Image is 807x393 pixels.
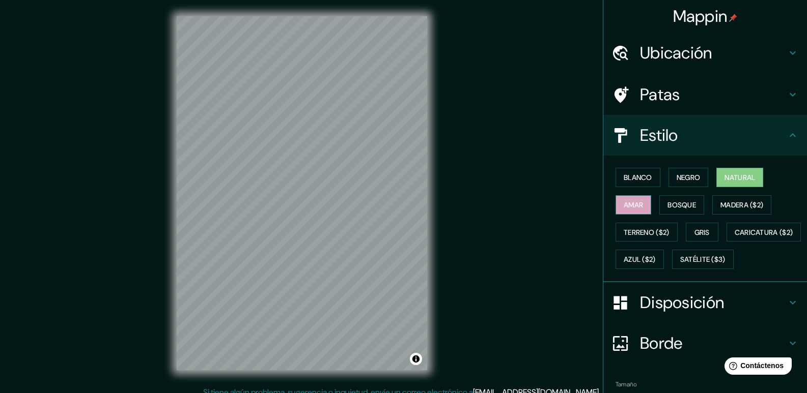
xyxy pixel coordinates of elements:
button: Gris [686,223,718,242]
button: Caricatura ($2) [727,223,801,242]
button: Amar [616,195,651,215]
button: Negro [669,168,709,187]
font: Satélite ($3) [680,255,726,264]
div: Patas [603,74,807,115]
font: Ubicación [640,42,712,64]
div: Ubicación [603,33,807,73]
button: Blanco [616,168,660,187]
font: Gris [694,228,710,237]
font: Azul ($2) [624,255,656,264]
button: Terreno ($2) [616,223,678,242]
font: Disposición [640,292,724,313]
font: Estilo [640,125,678,146]
button: Natural [716,168,763,187]
font: Tamaño [616,380,636,388]
font: Mappin [673,6,728,27]
font: Amar [624,200,643,209]
font: Negro [677,173,701,182]
div: Borde [603,323,807,364]
font: Terreno ($2) [624,228,670,237]
button: Madera ($2) [712,195,771,215]
button: Bosque [659,195,704,215]
img: pin-icon.png [729,14,737,22]
iframe: Lanzador de widgets de ayuda [716,353,796,382]
font: Natural [725,173,755,182]
font: Bosque [667,200,696,209]
font: Caricatura ($2) [735,228,793,237]
button: Activar o desactivar atribución [410,353,422,365]
font: Blanco [624,173,652,182]
font: Madera ($2) [720,200,763,209]
canvas: Mapa [177,16,427,370]
font: Borde [640,332,683,354]
button: Satélite ($3) [672,250,734,269]
div: Disposición [603,282,807,323]
button: Azul ($2) [616,250,664,269]
font: Patas [640,84,680,105]
div: Estilo [603,115,807,156]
